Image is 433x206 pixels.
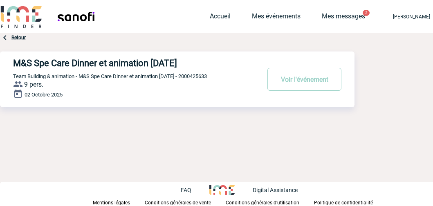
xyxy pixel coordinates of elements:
[210,12,231,24] a: Accueil
[226,198,314,206] a: Conditions générales d'utilisation
[25,92,63,98] span: 02 Octobre 2025
[13,58,236,68] h4: M&S Spe Care Dinner et animation [DATE]
[393,14,430,20] span: [PERSON_NAME]
[11,35,26,40] a: Retour
[314,198,386,206] a: Politique de confidentialité
[145,198,226,206] a: Conditions générales de vente
[181,186,209,193] a: FAQ
[209,185,235,195] img: http://www.idealmeetingsevents.fr/
[253,187,298,193] p: Digital Assistance
[314,200,373,206] p: Politique de confidentialité
[181,187,191,193] p: FAQ
[226,200,299,206] p: Conditions générales d'utilisation
[13,73,207,79] span: Team Building & animation - M&S Spe Care Dinner et animation [DATE] - 2000425633
[267,68,341,91] button: Voir l'événement
[252,12,301,24] a: Mes événements
[322,12,365,24] a: Mes messages
[93,200,130,206] p: Mentions légales
[24,81,43,88] span: 9 pers.
[363,10,370,16] button: 3
[145,200,211,206] p: Conditions générales de vente
[93,198,145,206] a: Mentions légales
